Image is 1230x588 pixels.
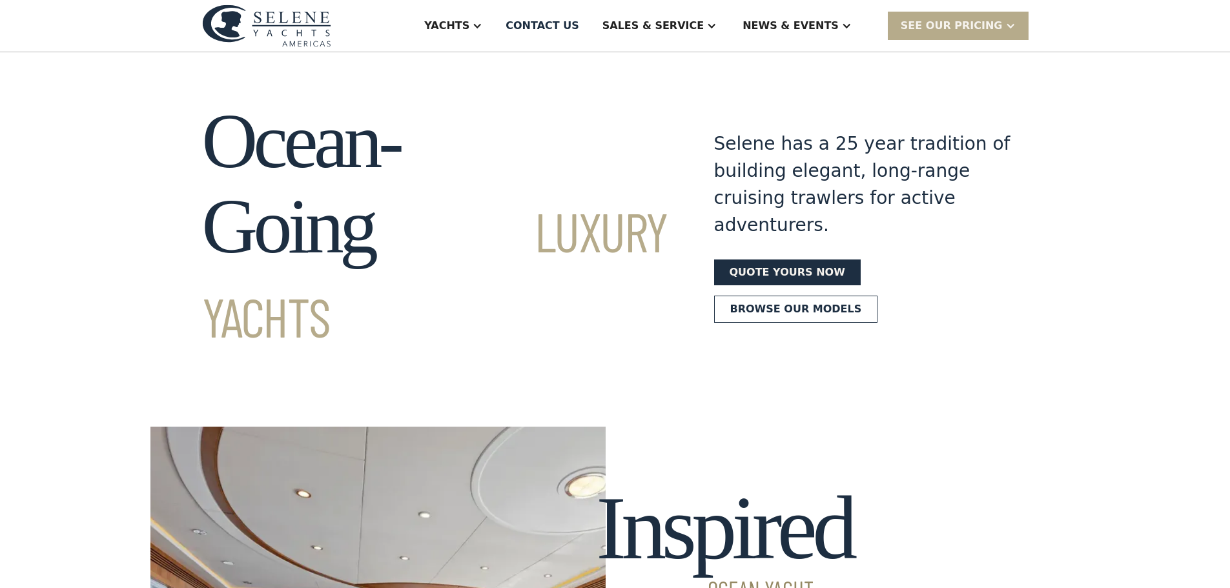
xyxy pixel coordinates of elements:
[202,198,668,349] span: Luxury Yachts
[743,18,839,34] div: News & EVENTS
[714,130,1011,239] div: Selene has a 25 year tradition of building elegant, long-range cruising trawlers for active adven...
[714,259,861,285] a: Quote yours now
[888,12,1029,39] div: SEE Our Pricing
[602,18,704,34] div: Sales & Service
[714,296,878,323] a: Browse our models
[202,99,668,354] h1: Ocean-Going
[424,18,469,34] div: Yachts
[202,5,331,46] img: logo
[506,18,579,34] div: Contact US
[901,18,1003,34] div: SEE Our Pricing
